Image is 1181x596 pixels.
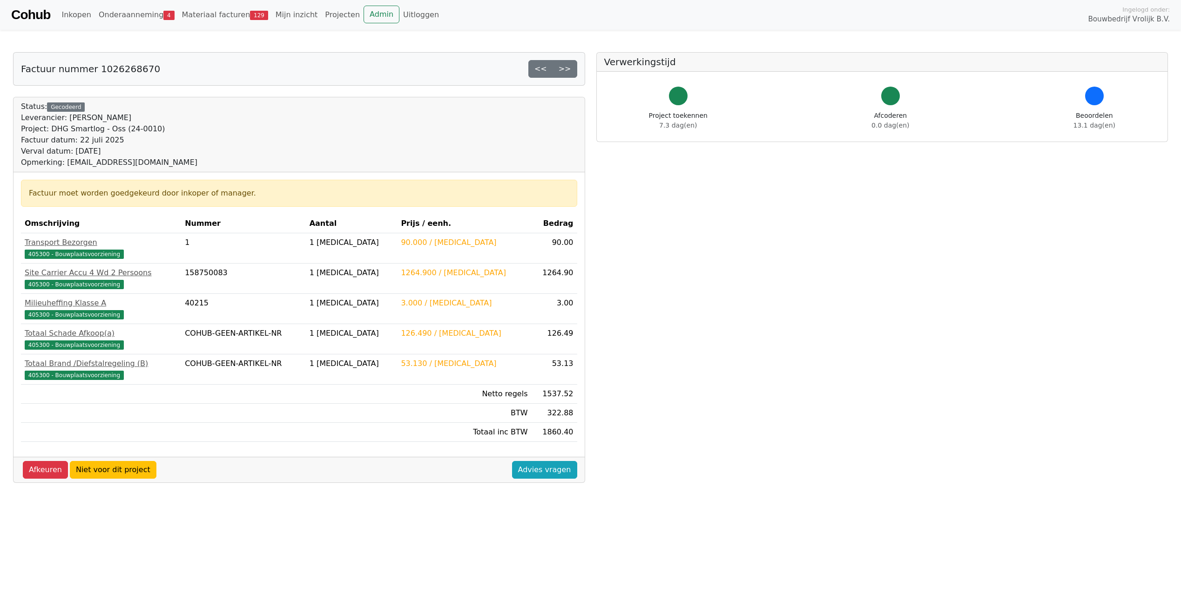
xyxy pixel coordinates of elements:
[531,354,577,385] td: 53.13
[553,60,577,78] a: >>
[528,60,553,78] a: <<
[25,371,124,380] span: 405300 - Bouwplaatsvoorziening
[310,328,394,339] div: 1 [MEDICAL_DATA]
[21,135,197,146] div: Factuur datum: 22 juli 2025
[25,358,177,380] a: Totaal Brand /Diefstalregeling (B)405300 - Bouwplaatsvoorziening
[181,294,306,324] td: 40215
[531,294,577,324] td: 3.00
[25,298,177,309] div: Milieuheffing Klasse A
[531,404,577,423] td: 322.88
[310,358,394,369] div: 1 [MEDICAL_DATA]
[871,111,909,130] div: Afcoderen
[397,423,531,442] td: Totaal inc BTW
[181,324,306,354] td: COHUB-GEEN-ARTIKEL-NR
[306,214,398,233] th: Aantal
[531,423,577,442] td: 1860.40
[25,237,177,248] div: Transport Bezorgen
[25,340,124,350] span: 405300 - Bouwplaatsvoorziening
[397,385,531,404] td: Netto regels
[25,328,177,339] div: Totaal Schade Afkoop(a)
[25,358,177,369] div: Totaal Brand /Diefstalregeling (B)
[531,324,577,354] td: 126.49
[364,6,399,23] a: Admin
[58,6,94,24] a: Inkopen
[321,6,364,24] a: Projecten
[25,280,124,289] span: 405300 - Bouwplaatsvoorziening
[70,461,156,479] a: Niet voor dit project
[310,237,394,248] div: 1 [MEDICAL_DATA]
[1088,14,1170,25] span: Bouwbedrijf Vrolijk B.V.
[21,214,181,233] th: Omschrijving
[531,233,577,264] td: 90.00
[25,250,124,259] span: 405300 - Bouwplaatsvoorziening
[21,123,197,135] div: Project: DHG Smartlog - Oss (24-0010)
[401,298,527,309] div: 3.000 / [MEDICAL_DATA]
[401,237,527,248] div: 90.000 / [MEDICAL_DATA]
[659,122,697,129] span: 7.3 dag(en)
[95,6,178,24] a: Onderaanneming4
[1122,5,1170,14] span: Ingelogd onder:
[181,264,306,294] td: 158750083
[310,267,394,278] div: 1 [MEDICAL_DATA]
[397,404,531,423] td: BTW
[23,461,68,479] a: Afkeuren
[29,188,569,199] div: Factuur moet worden goedgekeurd door inkoper of manager.
[21,112,197,123] div: Leverancier: [PERSON_NAME]
[181,354,306,385] td: COHUB-GEEN-ARTIKEL-NR
[401,328,527,339] div: 126.490 / [MEDICAL_DATA]
[604,56,1161,68] h5: Verwerkingstijd
[25,328,177,350] a: Totaal Schade Afkoop(a)405300 - Bouwplaatsvoorziening
[871,122,909,129] span: 0.0 dag(en)
[21,146,197,157] div: Verval datum: [DATE]
[25,310,124,319] span: 405300 - Bouwplaatsvoorziening
[531,214,577,233] th: Bedrag
[401,267,527,278] div: 1264.900 / [MEDICAL_DATA]
[11,4,50,26] a: Cohub
[25,237,177,259] a: Transport Bezorgen405300 - Bouwplaatsvoorziening
[531,385,577,404] td: 1537.52
[250,11,268,20] span: 129
[21,101,197,168] div: Status:
[512,461,577,479] a: Advies vragen
[1073,122,1115,129] span: 13.1 dag(en)
[21,157,197,168] div: Opmerking: [EMAIL_ADDRESS][DOMAIN_NAME]
[163,11,174,20] span: 4
[649,111,708,130] div: Project toekennen
[25,267,177,278] div: Site Carrier Accu 4 Wd 2 Persoons
[47,102,85,112] div: Gecodeerd
[25,267,177,290] a: Site Carrier Accu 4 Wd 2 Persoons405300 - Bouwplaatsvoorziening
[181,233,306,264] td: 1
[181,214,306,233] th: Nummer
[310,298,394,309] div: 1 [MEDICAL_DATA]
[531,264,577,294] td: 1264.90
[25,298,177,320] a: Milieuheffing Klasse A405300 - Bouwplaatsvoorziening
[178,6,272,24] a: Materiaal facturen129
[21,63,160,74] h5: Factuur nummer 1026268670
[401,358,527,369] div: 53.130 / [MEDICAL_DATA]
[399,6,443,24] a: Uitloggen
[272,6,322,24] a: Mijn inzicht
[397,214,531,233] th: Prijs / eenh.
[1073,111,1115,130] div: Beoordelen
